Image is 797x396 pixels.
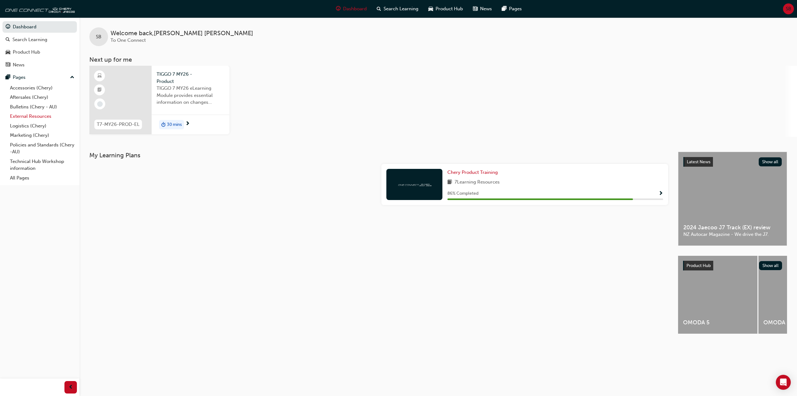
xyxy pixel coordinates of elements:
a: T7-MY26-PROD-ELTIGGO 7 MY26 - ProductTIGGO 7 MY26 eLearning Module provides essential information... [89,66,229,134]
span: car-icon [6,50,10,55]
button: Pages [2,72,77,83]
a: Aftersales (Chery) [7,93,77,102]
span: 86 % Completed [447,190,479,197]
a: pages-iconPages [497,2,527,15]
span: Latest News [687,159,710,165]
a: Chery Product Training [447,169,500,176]
div: Pages [13,74,26,81]
button: Show all [759,261,782,270]
a: Logistics (Chery) [7,121,77,131]
a: Accessories (Chery) [7,83,77,93]
a: Latest NewsShow all2024 Jaecoo J7 Track (EX) reviewNZ Autocar Magazine - We drive the J7. [678,152,787,246]
span: up-icon [70,74,74,82]
span: news-icon [473,5,478,13]
a: Search Learning [2,34,77,45]
a: All Pages [7,173,77,183]
a: Latest NewsShow all [683,157,782,167]
a: Marketing (Chery) [7,131,77,140]
span: next-icon [185,121,190,127]
span: Product Hub [436,5,463,12]
a: Bulletins (Chery - AU) [7,102,77,112]
a: Dashboard [2,21,77,33]
div: News [13,61,25,69]
span: guage-icon [6,24,10,30]
div: Search Learning [12,36,47,43]
span: Show Progress [658,191,663,197]
a: Technical Hub Workshop information [7,157,77,173]
span: booktick-icon [97,86,102,94]
a: car-iconProduct Hub [423,2,468,15]
span: duration-icon [161,121,166,129]
span: SB [96,33,101,41]
a: Policies and Standards (Chery -AU) [7,140,77,157]
span: SB [786,5,791,12]
button: Show Progress [658,190,663,198]
span: search-icon [6,37,10,43]
a: search-iconSearch Learning [372,2,423,15]
span: T7-MY26-PROD-EL [97,121,139,128]
a: External Resources [7,112,77,121]
span: book-icon [447,179,452,186]
span: Pages [509,5,522,12]
span: OMODA 5 [683,319,752,326]
span: NZ Autocar Magazine - We drive the J7. [683,231,782,238]
span: Chery Product Training [447,169,498,175]
button: DashboardSearch LearningProduct HubNews [2,20,77,72]
a: Product HubShow all [683,261,782,271]
span: car-icon [428,5,433,13]
span: pages-icon [6,75,10,80]
span: News [480,5,492,12]
button: Show all [759,157,782,166]
div: Product Hub [13,49,40,56]
h3: Next up for me [79,56,797,63]
a: news-iconNews [468,2,497,15]
h3: My Learning Plans [89,152,668,159]
span: 2024 Jaecoo J7 Track (EX) review [683,224,782,231]
span: search-icon [377,5,381,13]
span: learningRecordVerb_NONE-icon [97,101,103,107]
span: Product Hub [686,263,711,268]
img: oneconnect [3,2,75,15]
span: pages-icon [502,5,507,13]
span: Search Learning [384,5,418,12]
span: To One Connect [111,37,146,43]
a: News [2,59,77,71]
a: guage-iconDashboard [331,2,372,15]
div: Open Intercom Messenger [776,375,791,390]
span: prev-icon [68,384,73,391]
img: oneconnect [397,181,432,187]
span: Dashboard [343,5,367,12]
span: news-icon [6,62,10,68]
span: 30 mins [167,121,182,128]
span: 7 Learning Resources [455,179,500,186]
span: guage-icon [336,5,341,13]
a: OMODA 5 [678,256,757,334]
span: TIGGO 7 MY26 eLearning Module provides essential information on changes introduced with the new M... [157,85,224,106]
a: Product Hub [2,46,77,58]
span: TIGGO 7 MY26 - Product [157,71,224,85]
span: learningResourceType_ELEARNING-icon [97,72,102,80]
span: Welcome back , [PERSON_NAME] [PERSON_NAME] [111,30,253,37]
button: SB [783,3,794,14]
